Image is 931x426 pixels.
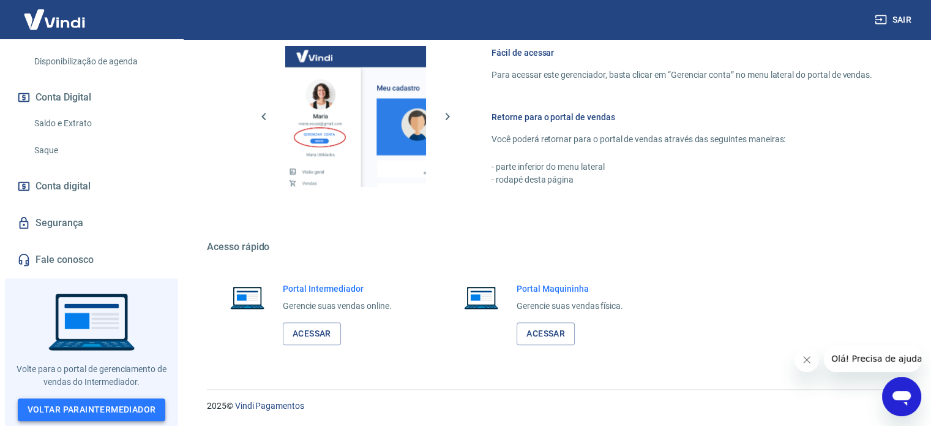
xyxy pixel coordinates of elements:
[15,84,168,111] button: Conta Digital
[15,173,168,200] a: Conta digital
[283,283,392,295] h6: Portal Intermediador
[222,283,273,312] img: Imagem de um notebook aberto
[7,9,103,18] span: Olá! Precisa de ajuda?
[492,173,872,186] p: - rodapé desta página
[492,111,872,123] h6: Retorne para o portal de vendas
[36,178,91,195] span: Conta digital
[492,47,872,59] h6: Fácil de acessar
[207,241,902,253] h5: Acesso rápido
[492,161,872,173] p: - parte inferior do menu lateral
[29,49,168,74] a: Disponibilização de agenda
[15,246,168,273] a: Fale conosco
[283,322,341,345] a: Acessar
[872,9,916,31] button: Sair
[824,345,921,372] iframe: Mensagem da empresa
[29,111,168,136] a: Saldo e Extrato
[455,283,507,312] img: Imagem de um notebook aberto
[285,46,426,187] img: Imagem da dashboard mostrando o botão de gerenciar conta na sidebar no lado esquerdo
[492,69,872,82] p: Para acessar este gerenciador, basta clicar em “Gerenciar conta” no menu lateral do portal de ven...
[882,377,921,416] iframe: Botão para abrir a janela de mensagens
[207,400,902,413] p: 2025 ©
[492,133,872,146] p: Você poderá retornar para o portal de vendas através das seguintes maneiras:
[795,348,819,372] iframe: Fechar mensagem
[517,283,623,295] h6: Portal Maquininha
[15,1,94,38] img: Vindi
[15,210,168,237] a: Segurança
[283,300,392,313] p: Gerencie suas vendas online.
[29,138,168,163] a: Saque
[517,322,575,345] a: Acessar
[18,398,166,421] a: Voltar paraIntermediador
[517,300,623,313] p: Gerencie suas vendas física.
[235,401,304,411] a: Vindi Pagamentos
